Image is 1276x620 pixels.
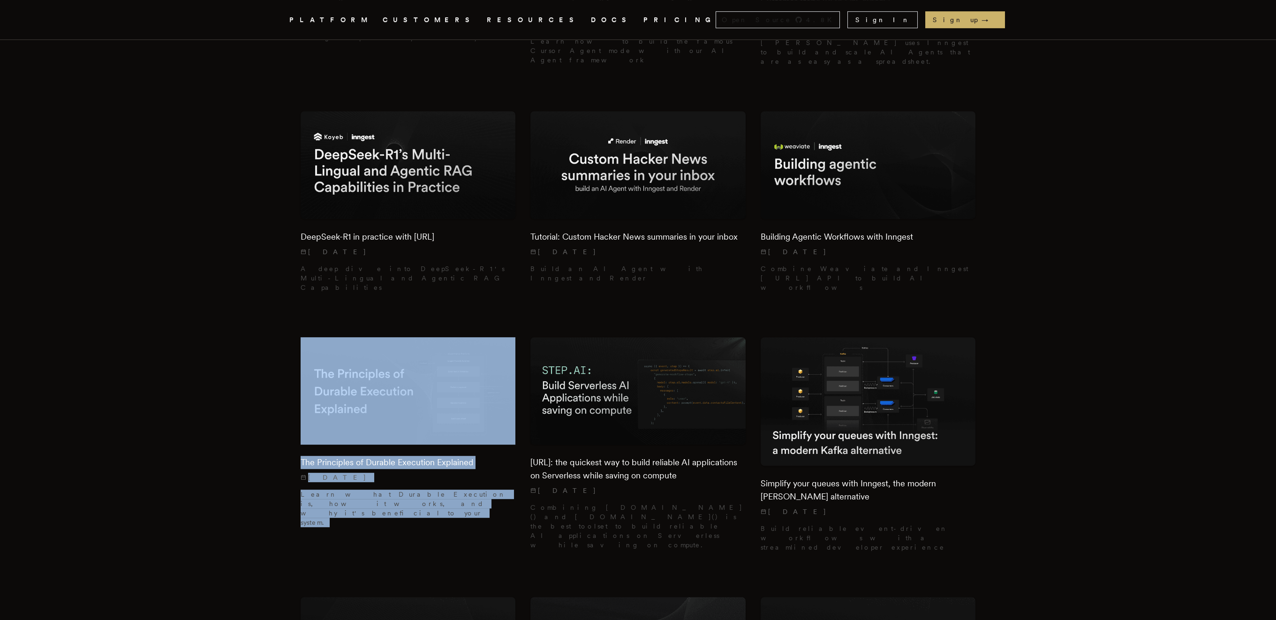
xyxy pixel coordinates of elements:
[301,456,516,469] h2: The Principles of Durable Execution Explained
[289,14,371,26] button: PLATFORM
[761,230,976,243] h2: Building Agentic Workflows with Inngest
[530,230,746,243] h2: Tutorial: Custom Hacker News summaries in your inbox
[301,264,516,292] p: A deep dive into DeepSeek-R1's Multi-Lingual and Agentic RAG Capabilities
[530,337,746,445] img: Featured image for step.ai: the quickest way to build reliable AI applications on Serverless whil...
[301,337,516,535] a: Featured image for The Principles of Durable Execution Explained blog postThe Principles of Durab...
[761,477,976,503] h2: Simplify your queues with Inngest, the modern [PERSON_NAME] alternative
[383,14,476,26] a: CUSTOMERS
[806,15,838,24] span: 4.8 K
[530,111,746,219] img: Featured image for Tutorial: Custom Hacker News summaries in your inbox blog post
[761,111,976,219] img: Featured image for Building Agentic Workflows with Inngest blog post
[643,14,716,26] a: PRICING
[487,14,580,26] button: RESOURCES
[301,111,516,299] a: Featured image for DeepSeek-R1 in practice with step.ai blog postDeepSeek-R1 in practice with [UR...
[761,337,976,560] a: Featured image for Simplify your queues with Inngest, the modern Kafka alternative blog postSimpl...
[761,111,976,299] a: Featured image for Building Agentic Workflows with Inngest blog postBuilding Agentic Workflows wi...
[722,15,791,24] span: Open Source
[530,503,746,550] p: Combining [DOMAIN_NAME]() and [DOMAIN_NAME]() is the best toolset to build reliable AI applicatio...
[530,486,746,495] p: [DATE]
[761,247,976,257] p: [DATE]
[301,337,516,445] img: Featured image for The Principles of Durable Execution Explained blog post
[301,473,516,482] p: [DATE]
[591,14,632,26] a: DOCS
[530,247,746,257] p: [DATE]
[530,37,746,65] p: Learn how to build the famous Cursor Agent mode with our AI Agent framework
[301,490,516,527] p: Learn what Durable Execution is, how it works, and why it's beneficial to your system.
[530,264,746,283] p: Build an AI Agent with Inngest and Render
[301,111,516,219] img: Featured image for DeepSeek-R1 in practice with step.ai blog post
[761,264,976,292] p: Combine Weaviate and Inngest [URL] API to build AI workflows
[761,524,976,552] p: Build reliable event-driven workflows with a streamlined developer experience
[761,29,976,66] p: Learn how [PERSON_NAME] uses Inngest to build and scale AI Agents that are as easy as a spreadsheet.
[761,507,976,516] p: [DATE]
[925,11,1005,28] a: Sign up
[982,15,997,24] span: →
[301,247,516,257] p: [DATE]
[847,11,918,28] a: Sign In
[761,337,976,466] img: Featured image for Simplify your queues with Inngest, the modern Kafka alternative blog post
[530,337,746,557] a: Featured image for step.ai: the quickest way to build reliable AI applications on Serverless whil...
[530,111,746,290] a: Featured image for Tutorial: Custom Hacker News summaries in your inbox blog postTutorial: Custom...
[530,456,746,482] h2: [URL]: the quickest way to build reliable AI applications on Serverless while saving on compute
[301,230,516,243] h2: DeepSeek-R1 in practice with [URL]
